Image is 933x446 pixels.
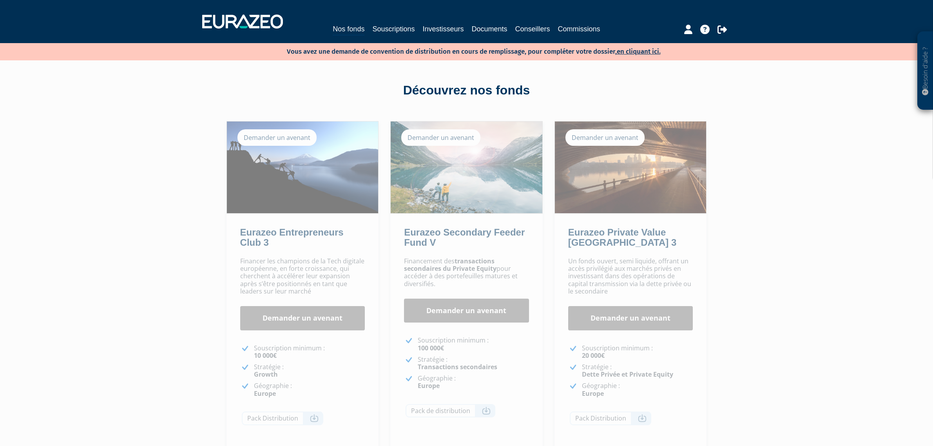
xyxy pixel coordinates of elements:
img: Eurazeo Private Value Europe 3 [555,121,707,213]
p: Un fonds ouvert, semi liquide, offrant un accès privilégié aux marchés privés en investissant dan... [568,257,693,295]
strong: 100 000€ [418,344,444,352]
img: Eurazeo Entrepreneurs Club 3 [227,121,379,213]
a: Demander un avenant [240,306,365,330]
p: Stratégie : [254,363,365,378]
a: Pack Distribution [570,412,651,425]
div: Demander un avenant [565,129,645,146]
a: Souscriptions [372,24,415,34]
a: en cliquant ici. [617,47,661,56]
a: Pack Distribution [242,412,323,425]
strong: Dette Privée et Private Equity [582,370,673,379]
p: Géographie : [254,382,365,397]
p: Vous avez une demande de convention de distribution en cours de remplissage, pour compléter votre... [264,45,661,56]
a: Conseillers [515,24,550,34]
p: Financement des pour accéder à des portefeuilles matures et diversifiés. [404,257,529,288]
a: Documents [472,24,507,34]
p: Financer les champions de la Tech digitale européenne, en forte croissance, qui cherchent à accél... [240,257,365,295]
a: Eurazeo Secondary Feeder Fund V [404,227,525,248]
a: Nos fonds [333,24,364,36]
a: Pack de distribution [406,404,495,418]
img: 1732889491-logotype_eurazeo_blanc_rvb.png [202,15,283,29]
p: Souscription minimum : [582,344,693,359]
strong: Transactions secondaires [418,363,497,371]
p: Géographie : [582,382,693,397]
strong: Europe [254,389,276,398]
p: Souscription minimum : [418,337,529,352]
a: Eurazeo Entrepreneurs Club 3 [240,227,344,248]
p: Besoin d'aide ? [921,36,930,106]
strong: 20 000€ [582,351,605,360]
p: Stratégie : [582,363,693,378]
div: Découvrez nos fonds [243,82,690,100]
strong: 10 000€ [254,351,277,360]
a: Demander un avenant [568,306,693,330]
p: Souscription minimum : [254,344,365,359]
a: Demander un avenant [404,299,529,323]
img: Eurazeo Secondary Feeder Fund V [391,121,542,213]
strong: Europe [582,389,604,398]
a: Commissions [558,24,600,34]
strong: Europe [418,381,440,390]
div: Demander un avenant [401,129,480,146]
p: Géographie : [418,375,529,390]
a: Investisseurs [422,24,464,34]
div: Demander un avenant [237,129,317,146]
a: Eurazeo Private Value [GEOGRAPHIC_DATA] 3 [568,227,676,248]
strong: Growth [254,370,278,379]
strong: transactions secondaires du Private Equity [404,257,496,273]
p: Stratégie : [418,356,529,371]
